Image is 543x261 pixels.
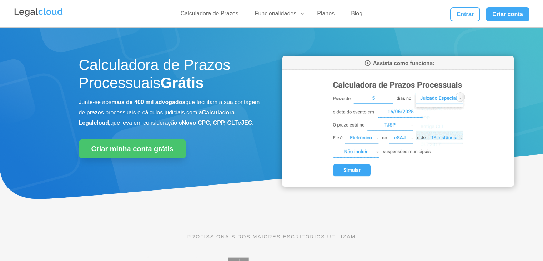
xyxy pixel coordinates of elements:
[450,7,480,21] a: Entrar
[176,10,243,20] a: Calculadora de Prazos
[282,182,514,188] a: Calculadora de Prazos Processuais da Legalcloud
[14,7,64,18] img: Legalcloud Logo
[79,56,261,96] h1: Calculadora de Prazos Processuais
[182,120,238,126] b: Novo CPC, CPP, CLT
[160,74,203,91] strong: Grátis
[79,139,186,158] a: Criar minha conta grátis
[79,97,261,128] p: Junte-se aos que facilitam a sua contagem de prazos processuais e cálculos judiciais com a que le...
[111,99,185,105] b: mais de 400 mil advogados
[282,56,514,187] img: Calculadora de Prazos Processuais da Legalcloud
[486,7,529,21] a: Criar conta
[347,10,367,20] a: Blog
[313,10,339,20] a: Planos
[79,109,235,126] b: Calculadora Legalcloud,
[241,120,254,126] b: JEC.
[14,13,64,19] a: Logo da Legalcloud
[251,10,305,20] a: Funcionalidades
[79,233,464,241] p: PROFISSIONAIS DOS MAIORES ESCRITÓRIOS UTILIZAM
